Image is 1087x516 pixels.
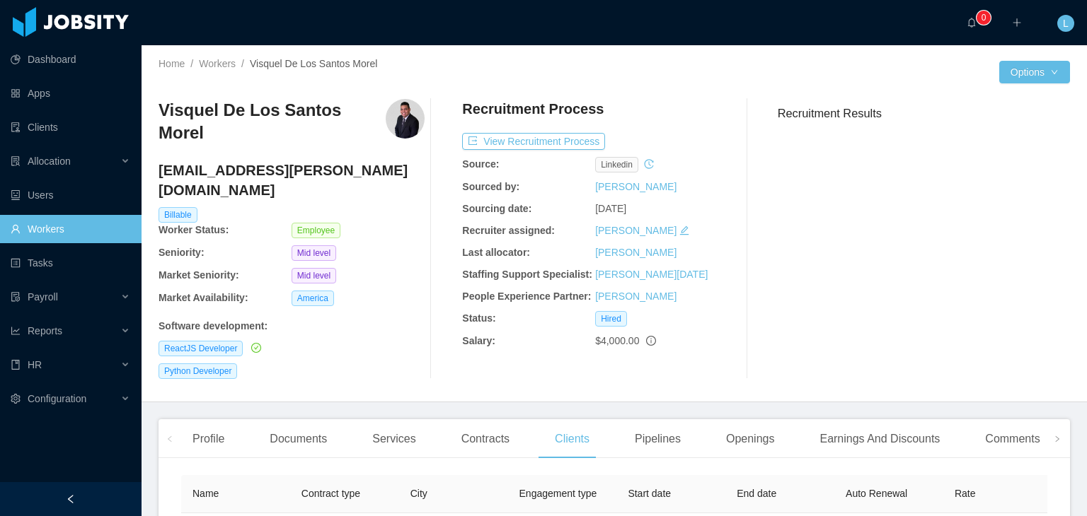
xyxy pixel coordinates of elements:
span: L [1063,15,1069,32]
a: icon: profileTasks [11,249,130,277]
span: Allocation [28,156,71,167]
a: icon: check-circle [248,342,261,353]
span: Contract type [301,488,360,499]
a: [PERSON_NAME] [595,181,677,192]
a: Home [159,58,185,69]
b: Seniority: [159,247,205,258]
button: icon: exportView Recruitment Process [462,133,605,150]
a: [PERSON_NAME] [595,225,677,236]
a: icon: userWorkers [11,215,130,243]
div: Openings [715,419,786,459]
span: [DATE] [595,203,626,214]
i: icon: solution [11,156,21,166]
b: Market Seniority: [159,269,239,281]
span: Reports [28,325,62,336]
a: [PERSON_NAME][DATE] [595,269,708,280]
span: Python Developer [159,363,237,379]
span: Mid level [292,268,336,283]
a: [PERSON_NAME] [595,247,677,258]
span: Rate [955,488,976,499]
img: 3c8873a0-80fc-11ea-9de1-e1592fea3c6d_689f45e43bd32-400w.png [386,99,425,139]
h3: Visquel De Los Santos Morel [159,99,386,145]
span: Auto Renewal [846,488,907,499]
b: Last allocator: [462,247,530,258]
span: Start date [628,488,671,499]
div: Profile [181,419,236,459]
i: icon: setting [11,394,21,404]
span: / [190,58,193,69]
span: America [292,291,334,306]
span: $4,000.00 [595,335,639,346]
div: Clients [543,419,601,459]
a: icon: auditClients [11,113,130,141]
b: Salary: [462,335,495,346]
span: Hired [595,311,627,327]
span: linkedin [595,157,638,172]
b: Worker Status: [159,224,229,235]
div: Contracts [450,419,521,459]
i: icon: history [644,159,654,169]
span: info-circle [646,336,656,346]
span: Employee [292,223,340,238]
div: Pipelines [623,419,692,459]
b: Sourcing date: [462,203,531,214]
span: HR [28,359,42,370]
i: icon: check-circle [251,343,261,353]
span: Payroll [28,291,58,303]
h3: Recruitment Results [778,105,1070,122]
b: Staffing Support Specialist: [462,269,592,280]
span: Billable [159,207,197,223]
i: icon: left [166,435,173,442]
a: [PERSON_NAME] [595,291,677,302]
a: icon: pie-chartDashboard [11,45,130,74]
div: Earnings And Discounts [808,419,951,459]
h4: Recruitment Process [462,99,604,119]
span: Mid level [292,245,336,261]
b: Status: [462,312,495,324]
b: Sourced by: [462,181,519,192]
span: Engagement type [519,488,597,499]
span: ReactJS Developer [159,341,243,356]
span: Name [192,488,219,499]
span: End date [737,488,776,499]
h4: [EMAIL_ADDRESS][PERSON_NAME][DOMAIN_NAME] [159,160,425,200]
i: icon: book [11,360,21,370]
span: Configuration [28,393,86,404]
a: Workers [199,58,236,69]
i: icon: plus [1012,18,1022,28]
span: Visquel De Los Santos Morel [250,58,377,69]
div: Comments [974,419,1051,459]
a: icon: appstoreApps [11,79,130,107]
i: icon: bell [967,18,977,28]
span: / [241,58,244,69]
span: City [410,488,427,499]
b: People Experience Partner: [462,291,591,302]
i: icon: edit [679,225,689,235]
a: icon: robotUsers [11,181,130,209]
b: Recruiter assigned: [462,225,555,236]
b: Market Availability: [159,292,248,303]
i: icon: line-chart [11,326,21,336]
div: Services [361,419,427,459]
sup: 0 [977,11,991,25]
div: Documents [258,419,338,459]
b: Software development : [159,320,268,332]
i: icon: right [1054,435,1061,442]
b: Source: [462,158,499,170]
i: icon: file-protect [11,292,21,302]
button: Optionsicon: down [999,61,1070,83]
a: icon: exportView Recruitment Process [462,136,605,147]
